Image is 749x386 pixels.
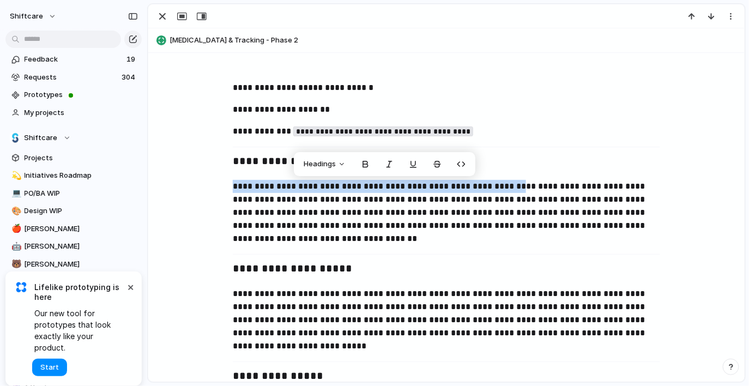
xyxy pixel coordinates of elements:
div: ✈️Karan [5,274,142,290]
button: 💫 [10,170,21,181]
span: Feedback [25,54,123,65]
button: 💻 [10,188,21,199]
span: Projects [25,153,138,164]
a: Prototypes [5,87,142,103]
button: Shiftcare [5,130,142,146]
button: Headings [297,155,352,173]
a: 🎨Design WIP [5,203,142,219]
span: Our new tool for prototypes that look exactly like your product. [34,307,125,353]
button: 🤖 [10,241,21,252]
button: [MEDICAL_DATA] & Tracking - Phase 2 [153,32,740,49]
button: shiftcare [5,8,62,25]
button: 🎨 [10,206,21,216]
span: Initiatives Roadmap [25,170,138,181]
span: My projects [25,107,138,118]
span: Lifelike prototyping is here [34,282,125,302]
a: Projects [5,150,142,166]
span: 19 [126,54,137,65]
a: 🤖[PERSON_NAME] [5,238,142,255]
span: Headings [304,159,336,170]
button: Dismiss [124,280,137,293]
span: Prototypes [25,89,138,100]
span: PO/BA WIP [25,188,138,199]
span: 304 [122,72,137,83]
button: 🍎 [10,224,21,234]
span: [PERSON_NAME] [25,259,138,270]
span: Requests [25,72,118,83]
span: Design WIP [25,206,138,216]
span: [PERSON_NAME] [25,241,138,252]
div: 🍎 [11,222,19,235]
a: 💫Initiatives Roadmap [5,167,142,184]
a: 🍎[PERSON_NAME] [5,221,142,237]
div: 💫 [11,170,19,182]
a: 🐻[PERSON_NAME] [5,256,142,273]
span: Shiftcare [25,132,58,143]
span: Start [40,362,59,373]
button: Start [32,359,67,376]
div: 💻 [11,187,19,200]
span: [PERSON_NAME] [25,224,138,234]
a: Requests304 [5,69,142,86]
a: My projects [5,105,142,121]
span: shiftcare [10,11,43,22]
span: [MEDICAL_DATA] & Tracking - Phase 2 [170,35,740,46]
div: 🤖 [11,240,19,253]
a: Feedback19 [5,51,142,68]
a: 💻PO/BA WIP [5,185,142,202]
div: 🐻 [11,258,19,270]
div: 🎨 [11,205,19,218]
button: 🐻 [10,259,21,270]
